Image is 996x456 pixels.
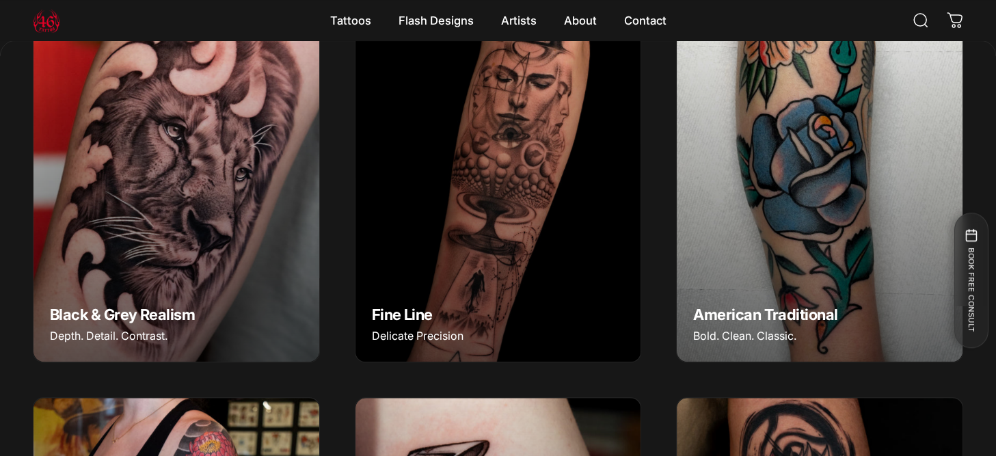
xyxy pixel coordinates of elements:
a: American Traditional [677,5,963,362]
img: american traditional blue rose on forearm done at 46 tattoo toronto [677,5,963,362]
a: Contact [610,6,680,35]
summary: About [550,6,610,35]
button: BOOK FREE CONSULT [954,213,988,348]
a: Fine Line [355,5,641,362]
summary: Artists [487,6,550,35]
summary: Tattoos [317,6,385,35]
summary: Flash Designs [385,6,487,35]
a: 0 items [940,5,970,36]
a: Black & Grey Realism [33,5,319,362]
nav: Primary [317,6,680,35]
img: fine line space tattoo at 46 tattoo toronto [355,5,641,362]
